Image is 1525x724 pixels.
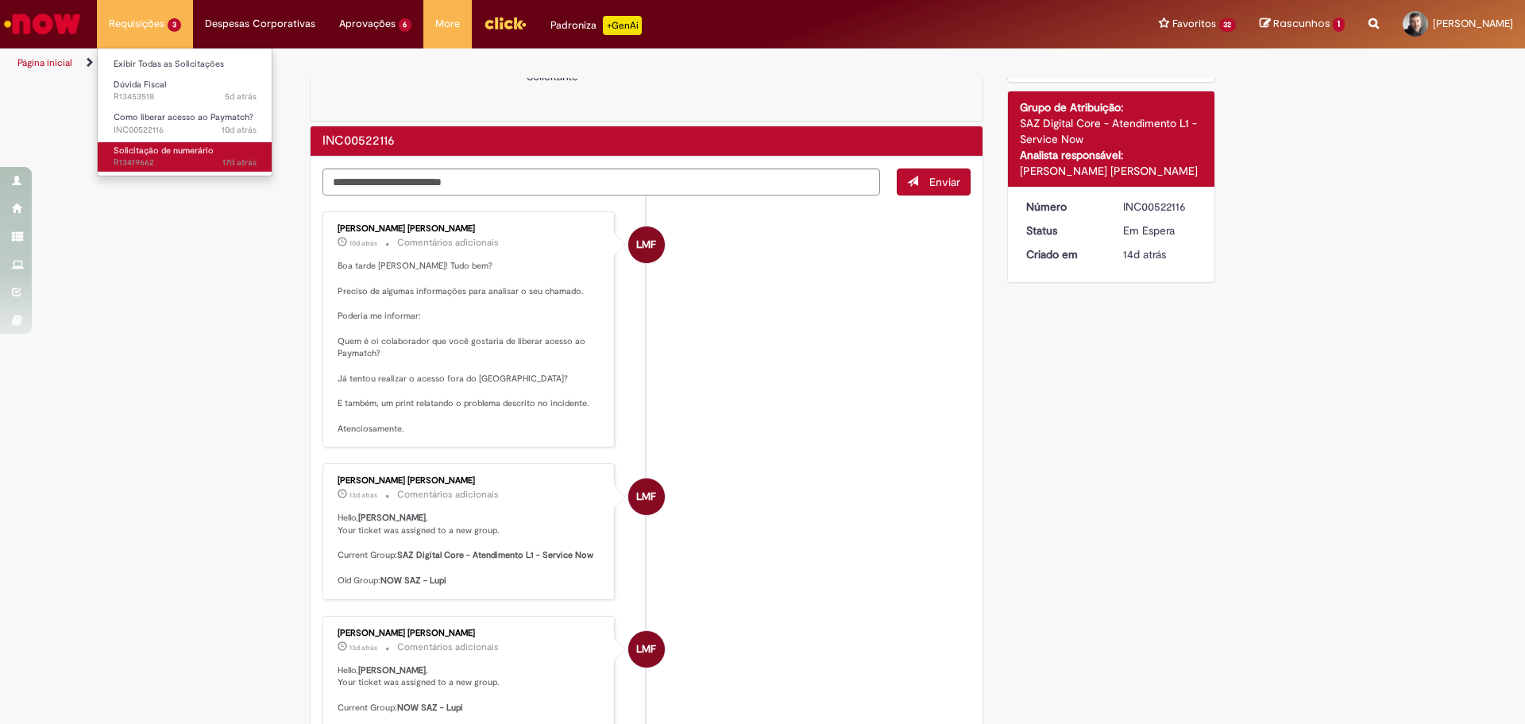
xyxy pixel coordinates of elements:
time: 27/08/2025 16:20:11 [225,91,257,103]
b: SAZ Digital Core - Atendimento L1 - Service Now [397,549,593,561]
span: 6 [399,18,412,32]
small: Comentários adicionais [397,641,499,654]
div: Lucas Marangoni Felix Silva [628,631,665,668]
span: LMF [636,630,656,668]
a: Página inicial [17,56,72,69]
div: Lucas Marangoni Felix Silva [628,478,665,515]
b: [PERSON_NAME] [358,664,426,676]
a: Aberto R13453518 : Dúvida Fiscal [98,76,272,106]
b: NOW SAZ - Lupi [380,575,446,587]
a: Rascunhos [1260,17,1345,32]
span: Dúvida Fiscal [114,79,166,91]
p: Boa tarde [PERSON_NAME]! Tudo bem? Preciso de algumas informações para analisar o seu chamado. Po... [338,260,602,435]
span: Enviar [929,175,960,189]
span: Rascunhos [1273,16,1330,31]
span: 5d atrás [225,91,257,103]
dt: Criado em [1014,246,1112,262]
div: INC00522116 [1123,199,1197,215]
span: Como liberar acesso ao Paymatch? [114,111,253,123]
div: [PERSON_NAME] [PERSON_NAME] [1020,163,1203,179]
time: 22/08/2025 17:12:27 [349,238,377,248]
small: Comentários adicionais [397,236,499,250]
span: 1 [1333,17,1345,32]
img: click_logo_yellow_360x200.png [484,11,527,35]
div: Grupo de Atribuição: [1020,99,1203,115]
dt: Número [1014,199,1112,215]
span: 10d atrás [349,238,377,248]
img: ServiceNow [2,8,83,40]
p: Hello, , Your ticket was assigned to a new group. Current Group: Old Group: [338,512,602,587]
time: 18/08/2025 13:50:31 [1123,247,1166,261]
span: 3 [168,18,181,32]
span: LMF [636,226,656,264]
b: [PERSON_NAME] [358,512,426,524]
span: LMF [636,478,656,516]
button: Enviar [897,168,971,196]
div: Analista responsável: [1020,147,1203,163]
span: INC00522116 [114,124,257,137]
span: R13453518 [114,91,257,103]
span: Aprovações [339,16,396,32]
a: Exibir Todas as Solicitações [98,56,272,73]
time: 19/08/2025 13:25:15 [349,643,377,652]
small: Comentários adicionais [397,488,499,501]
div: SAZ Digital Core - Atendimento L1 - Service Now [1020,115,1203,147]
time: 22/08/2025 17:12:27 [222,124,257,136]
span: 14d atrás [1123,247,1166,261]
div: [PERSON_NAME] [PERSON_NAME] [338,629,602,638]
div: [PERSON_NAME] [PERSON_NAME] [338,224,602,234]
span: [PERSON_NAME] [1433,17,1513,30]
p: +GenAi [603,16,642,35]
time: 15/08/2025 08:49:07 [222,157,257,168]
span: R13419662 [114,157,257,169]
div: Em Espera [1123,223,1197,238]
textarea: Digite sua mensagem aqui... [322,168,880,196]
span: 17d atrás [222,157,257,168]
div: [PERSON_NAME] [PERSON_NAME] [338,476,602,486]
span: More [435,16,460,32]
span: Despesas Corporativas [205,16,315,32]
span: Requisições [109,16,164,32]
time: 19/08/2025 13:25:18 [349,490,377,500]
span: Favoritos [1172,16,1216,32]
dt: Status [1014,223,1112,238]
ul: Requisições [97,48,272,176]
span: 32 [1219,18,1237,32]
a: Aberto INC00522116 : Como liberar acesso ao Paymatch? [98,109,272,138]
div: Padroniza [550,16,642,35]
div: Lucas Marangoni Felix Silva [628,226,665,263]
ul: Trilhas de página [12,48,1005,78]
a: Aberto R13419662 : Solicitação de numerário [98,142,272,172]
span: 10d atrás [222,124,257,136]
h2: INC00522116 Histórico de tíquete [322,134,395,149]
span: 13d atrás [349,490,377,500]
span: 13d atrás [349,643,377,652]
div: 18/08/2025 13:50:31 [1123,246,1197,262]
span: Solicitação de numerário [114,145,214,157]
b: NOW SAZ - Lupi [397,702,463,714]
